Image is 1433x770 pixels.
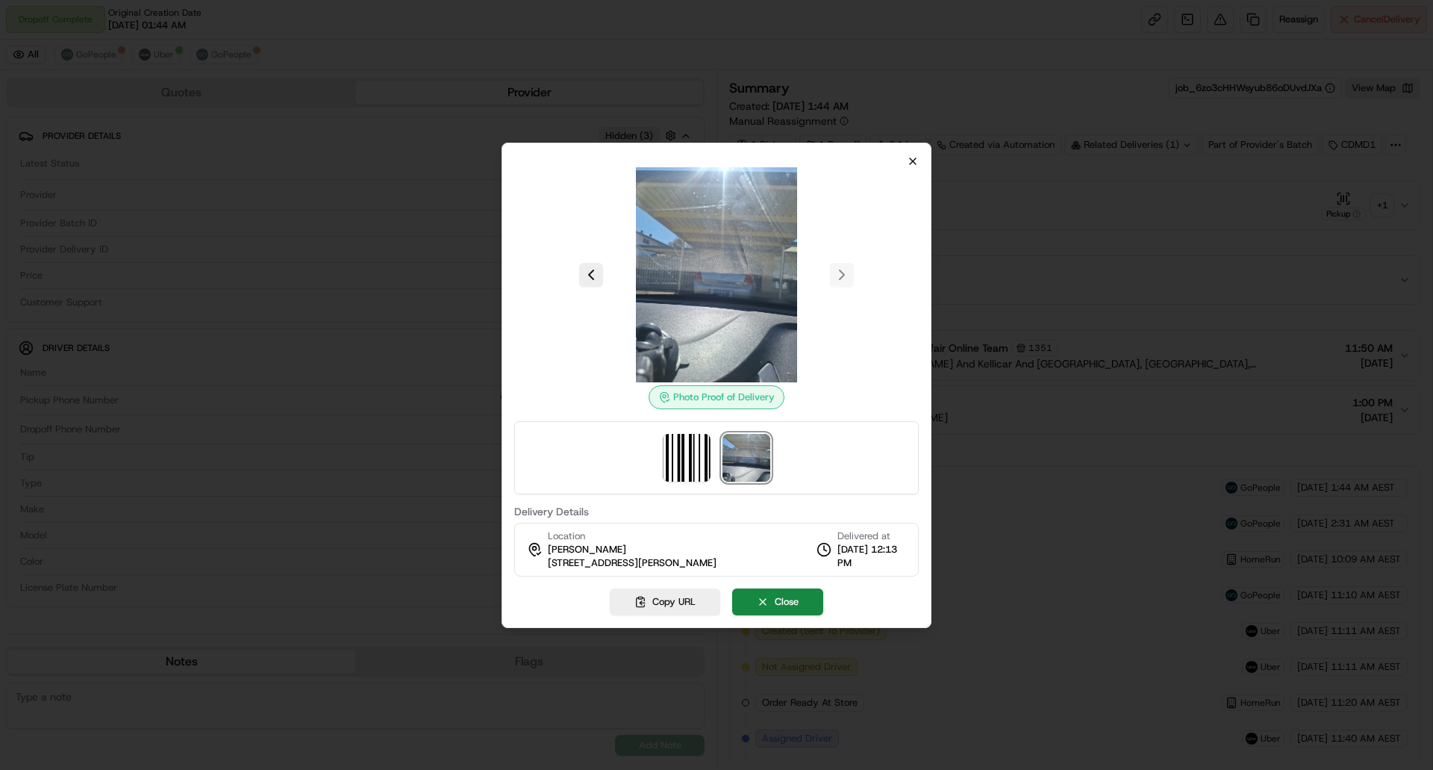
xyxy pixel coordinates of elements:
img: barcode_scan_on_pickup image [663,434,711,482]
div: Photo Proof of Delivery [649,385,784,409]
span: Delivered at [837,530,906,543]
span: [STREET_ADDRESS][PERSON_NAME] [548,556,716,570]
button: Close [732,589,823,615]
label: Delivery Details [514,506,919,517]
img: photo_proof_of_delivery image [722,434,770,482]
img: photo_proof_of_delivery image [609,167,824,382]
span: [DATE] 12:13 PM [837,543,906,570]
span: [PERSON_NAME] [548,543,626,556]
button: Copy URL [610,589,720,615]
span: Location [548,530,585,543]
